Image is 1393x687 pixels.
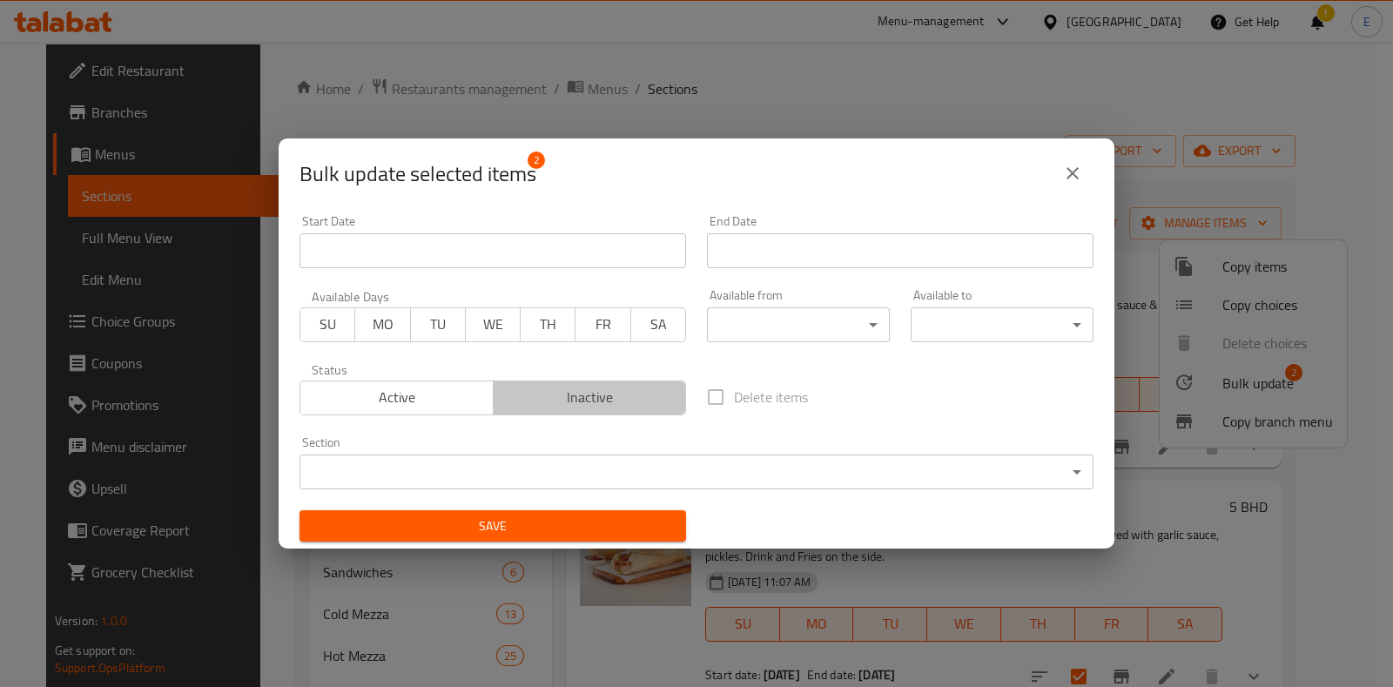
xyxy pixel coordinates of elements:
[410,307,466,342] button: TU
[493,381,687,415] button: Inactive
[354,307,410,342] button: MO
[307,385,487,410] span: Active
[418,312,459,337] span: TU
[575,307,630,342] button: FR
[501,385,680,410] span: Inactive
[313,515,672,537] span: Save
[630,307,686,342] button: SA
[307,312,348,337] span: SU
[299,381,494,415] button: Active
[528,312,569,337] span: TH
[1052,152,1094,194] button: close
[465,307,521,342] button: WE
[528,152,545,169] span: 2
[582,312,623,337] span: FR
[734,387,808,407] span: Delete items
[362,312,403,337] span: MO
[707,307,890,342] div: ​
[473,312,514,337] span: WE
[520,307,575,342] button: TH
[911,307,1094,342] div: ​
[638,312,679,337] span: SA
[299,510,686,542] button: Save
[299,160,536,188] span: Selected items count
[299,307,355,342] button: SU
[299,455,1094,489] div: ​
